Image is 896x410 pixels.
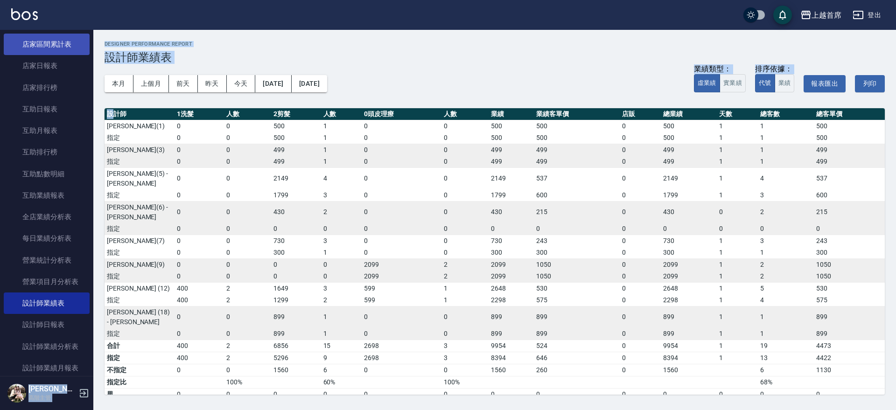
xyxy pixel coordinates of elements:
[489,156,534,168] td: 499
[105,189,175,202] td: 指定
[534,132,620,144] td: 500
[321,235,362,247] td: 3
[814,282,885,294] td: 530
[441,328,489,340] td: 0
[775,74,795,92] button: 業績
[175,352,224,364] td: 400
[175,201,224,223] td: 0
[271,282,321,294] td: 1649
[441,235,489,247] td: 0
[661,108,717,120] th: 總業績
[105,352,175,364] td: 指定
[28,384,76,394] h5: [PERSON_NAME]
[755,74,775,92] button: 代號
[620,235,661,247] td: 0
[758,132,814,144] td: 1
[814,132,885,144] td: 500
[175,282,224,294] td: 400
[489,167,534,189] td: 2149
[362,108,441,120] th: 0頭皮理療
[321,247,362,259] td: 1
[321,282,362,294] td: 3
[661,294,717,306] td: 2298
[4,55,90,76] a: 店家日報表
[105,235,175,247] td: [PERSON_NAME](7)
[489,108,534,120] th: 業績
[4,77,90,98] a: 店家排行榜
[534,144,620,156] td: 499
[620,144,661,156] td: 0
[175,108,224,120] th: 1洗髮
[534,328,620,340] td: 899
[534,294,620,306] td: 575
[321,167,362,189] td: 4
[620,282,661,294] td: 0
[4,141,90,163] a: 互助排行榜
[849,7,885,24] button: 登出
[661,156,717,168] td: 499
[224,352,271,364] td: 2
[534,247,620,259] td: 300
[362,294,441,306] td: 599
[620,201,661,223] td: 0
[758,144,814,156] td: 1
[489,132,534,144] td: 500
[661,144,717,156] td: 499
[175,247,224,259] td: 0
[4,271,90,292] a: 營業項目月分析表
[489,306,534,328] td: 899
[175,306,224,328] td: 0
[362,306,441,328] td: 0
[661,306,717,328] td: 899
[224,294,271,306] td: 2
[4,336,90,357] a: 設計師業績分析表
[489,235,534,247] td: 730
[224,120,271,132] td: 0
[362,271,441,283] td: 2099
[321,189,362,202] td: 3
[620,271,661,283] td: 0
[717,189,758,202] td: 1
[175,120,224,132] td: 0
[105,223,175,235] td: 指定
[441,167,489,189] td: 0
[441,306,489,328] td: 0
[362,156,441,168] td: 0
[717,340,758,352] td: 1
[720,74,746,92] button: 實業績
[534,282,620,294] td: 530
[4,163,90,185] a: 互助點數明細
[321,108,362,120] th: 人數
[105,306,175,328] td: [PERSON_NAME] (18) - [PERSON_NAME]
[441,258,489,271] td: 2
[814,156,885,168] td: 499
[321,294,362,306] td: 2
[198,75,227,92] button: 昨天
[620,189,661,202] td: 0
[814,271,885,283] td: 1050
[717,132,758,144] td: 1
[489,282,534,294] td: 2648
[489,294,534,306] td: 2298
[271,223,321,235] td: 0
[661,167,717,189] td: 2149
[4,250,90,271] a: 營業統計分析表
[7,384,26,403] img: Person
[717,258,758,271] td: 1
[441,120,489,132] td: 0
[271,132,321,144] td: 500
[105,167,175,189] td: [PERSON_NAME](5) - [PERSON_NAME]
[175,156,224,168] td: 0
[620,258,661,271] td: 0
[271,144,321,156] td: 499
[224,132,271,144] td: 0
[717,271,758,283] td: 1
[321,258,362,271] td: 0
[489,271,534,283] td: 2099
[271,306,321,328] td: 899
[814,144,885,156] td: 499
[758,282,814,294] td: 5
[224,156,271,168] td: 0
[105,144,175,156] td: [PERSON_NAME](3)
[224,223,271,235] td: 0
